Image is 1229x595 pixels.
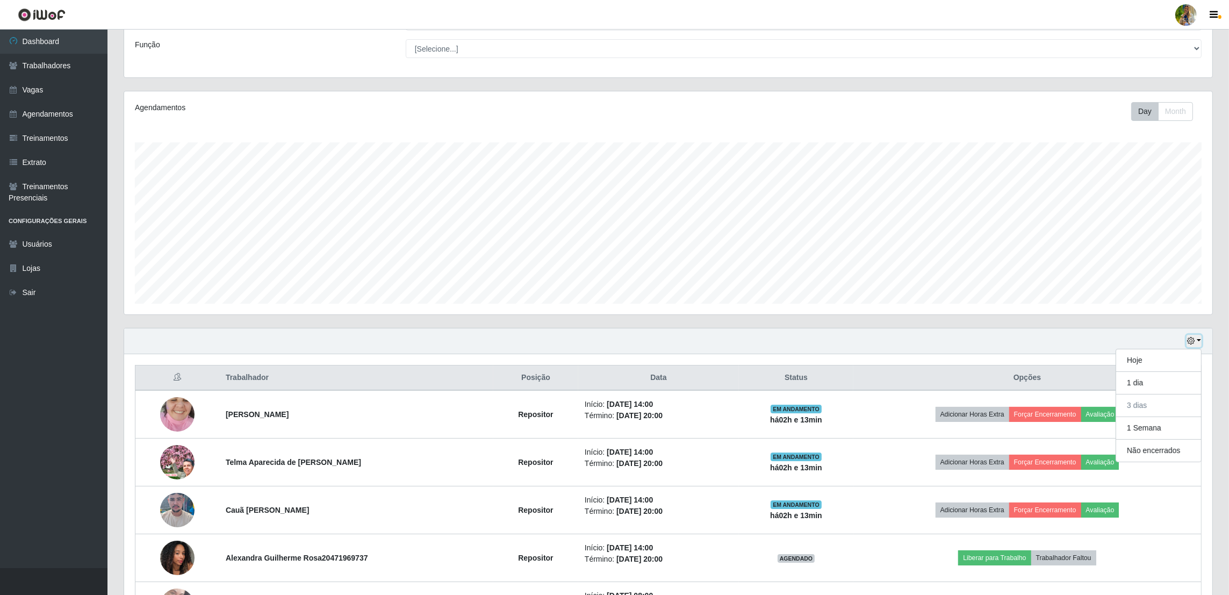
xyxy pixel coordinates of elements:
th: Status [739,365,853,391]
button: Adicionar Horas Extra [936,455,1009,470]
strong: Repositor [518,458,553,467]
th: Trabalhador [219,365,493,391]
button: Month [1158,102,1193,121]
div: First group [1131,102,1193,121]
li: Término: [585,410,732,421]
label: Função [135,39,160,51]
strong: [PERSON_NAME] [226,410,289,419]
time: [DATE] 14:00 [607,448,653,456]
button: Avaliação [1081,455,1119,470]
time: [DATE] 14:00 [607,543,653,552]
span: EM ANDAMENTO [771,453,822,461]
button: Avaliação [1081,407,1119,422]
li: Início: [585,399,732,410]
button: Forçar Encerramento [1009,455,1081,470]
img: 1758209628083.jpeg [160,535,195,580]
strong: Repositor [518,554,553,562]
div: Agendamentos [135,102,570,113]
img: 1757527651666.jpeg [160,472,195,548]
strong: Repositor [518,410,553,419]
button: Trabalhador Faltou [1031,550,1096,565]
button: 1 Semana [1116,417,1201,440]
time: [DATE] 20:00 [616,411,663,420]
button: Não encerrados [1116,440,1201,462]
span: AGENDADO [778,554,815,563]
button: Avaliação [1081,503,1119,518]
time: [DATE] 14:00 [607,400,653,408]
time: [DATE] 14:00 [607,496,653,504]
span: EM ANDAMENTO [771,405,822,413]
button: Forçar Encerramento [1009,407,1081,422]
img: CoreUI Logo [18,8,66,21]
strong: há 02 h e 13 min [770,511,822,520]
button: Forçar Encerramento [1009,503,1081,518]
strong: Telma Aparecida de [PERSON_NAME] [226,458,361,467]
th: Opções [853,365,1201,391]
button: Liberar para Trabalho [958,550,1031,565]
strong: há 02 h e 13 min [770,463,822,472]
th: Posição [493,365,578,391]
strong: Alexandra Guilherme Rosa20471969737 [226,554,368,562]
li: Término: [585,506,732,517]
li: Término: [585,458,732,469]
li: Término: [585,554,732,565]
button: Day [1131,102,1159,121]
strong: Repositor [518,506,553,514]
button: Adicionar Horas Extra [936,503,1009,518]
img: 1753488226695.jpeg [160,445,195,479]
li: Início: [585,447,732,458]
time: [DATE] 20:00 [616,507,663,515]
time: [DATE] 20:00 [616,459,663,468]
img: 1753380554375.jpeg [160,384,195,445]
li: Início: [585,494,732,506]
button: 1 dia [1116,372,1201,395]
div: Toolbar with button groups [1131,102,1202,121]
button: Hoje [1116,349,1201,372]
span: EM ANDAMENTO [771,500,822,509]
strong: Cauã [PERSON_NAME] [226,506,310,514]
button: 3 dias [1116,395,1201,417]
strong: há 02 h e 13 min [770,415,822,424]
time: [DATE] 20:00 [616,555,663,563]
li: Início: [585,542,732,554]
button: Adicionar Horas Extra [936,407,1009,422]
th: Data [578,365,739,391]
